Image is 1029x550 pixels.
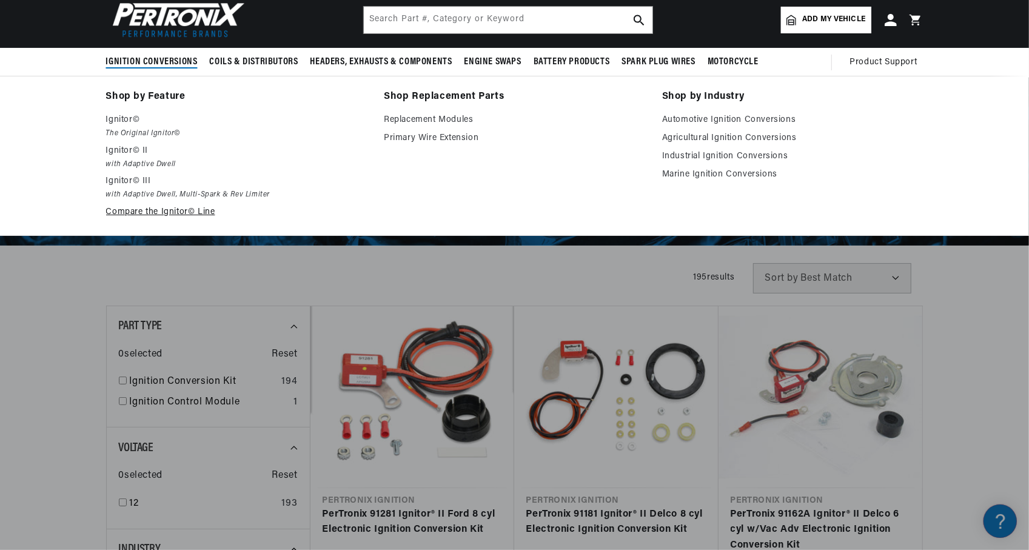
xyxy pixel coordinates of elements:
span: Headers, Exhausts & Components [310,56,452,69]
span: Reset [272,347,298,363]
span: Engine Swaps [464,56,521,69]
div: Shipping [12,184,230,196]
em: The Original Ignitor© [106,127,367,140]
summary: Ignition Conversions [106,48,204,76]
a: Shop by Feature [106,89,367,106]
div: 193 [282,496,298,512]
a: POWERED BY ENCHANT [167,349,233,361]
span: Product Support [850,56,917,69]
summary: Motorcycle [702,48,765,76]
span: 0 selected [119,347,163,363]
span: 195 results [693,273,734,282]
span: Spark Plug Wires [622,56,695,69]
a: Industrial Ignition Conversions [662,149,923,164]
span: Ignition Conversions [106,56,198,69]
a: Shop by Industry [662,89,923,106]
a: Ignitor© The Original Ignitor© [106,113,367,140]
span: Motorcycle [708,56,759,69]
a: Shop Replacement Parts [384,89,645,106]
span: Part Type [119,320,162,332]
a: PerTronix 91281 Ignitor® II Ford 8 cyl Electronic Ignition Conversion Kit [323,507,502,538]
span: Coils & Distributors [210,56,298,69]
a: Compare the Ignitor© Line [106,205,367,220]
div: Payment, Pricing, and Promotions [12,284,230,296]
span: Voltage [119,442,153,454]
span: Sort by [765,273,799,283]
em: with Adaptive Dwell [106,158,367,171]
span: 0 selected [119,468,163,484]
a: Agricultural Ignition Conversions [662,131,923,146]
summary: Product Support [850,48,923,77]
span: Reset [272,468,298,484]
a: FAQ [12,103,230,122]
p: Ignitor© II [106,144,367,158]
select: Sort by [753,263,911,293]
a: Shipping FAQs [12,203,230,222]
a: Ignition Conversion Kit [130,374,277,390]
button: Contact Us [12,324,230,346]
input: Search Part #, Category or Keyword [364,7,652,33]
a: Replacement Modules [384,113,645,127]
a: FAQs [12,153,230,172]
p: Ignitor© III [106,174,367,189]
a: Primary Wire Extension [384,131,645,146]
a: 12 [130,496,277,512]
a: Ignitor© III with Adaptive Dwell, Multi-Spark & Rev Limiter [106,174,367,201]
div: 194 [282,374,298,390]
div: JBA Performance Exhaust [12,134,230,146]
a: Payment, Pricing, and Promotions FAQ [12,303,230,322]
a: Add my vehicle [781,7,871,33]
a: PerTronix 91181 Ignitor® II Delco 8 cyl Electronic Ignition Conversion Kit [526,507,706,538]
button: search button [626,7,652,33]
a: Orders FAQ [12,253,230,272]
span: Add my vehicle [802,14,865,25]
div: 1 [293,395,298,411]
p: Ignitor© [106,113,367,127]
a: Ignitor© II with Adaptive Dwell [106,144,367,171]
summary: Spark Plug Wires [615,48,702,76]
div: Orders [12,234,230,246]
a: Automotive Ignition Conversions [662,113,923,127]
a: Marine Ignition Conversions [662,167,923,182]
em: with Adaptive Dwell, Multi-Spark & Rev Limiter [106,189,367,201]
summary: Engine Swaps [458,48,528,76]
div: Ignition Products [12,84,230,96]
summary: Battery Products [528,48,616,76]
span: Battery Products [534,56,610,69]
summary: Headers, Exhausts & Components [304,48,458,76]
a: Ignition Control Module [130,395,289,411]
summary: Coils & Distributors [204,48,304,76]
